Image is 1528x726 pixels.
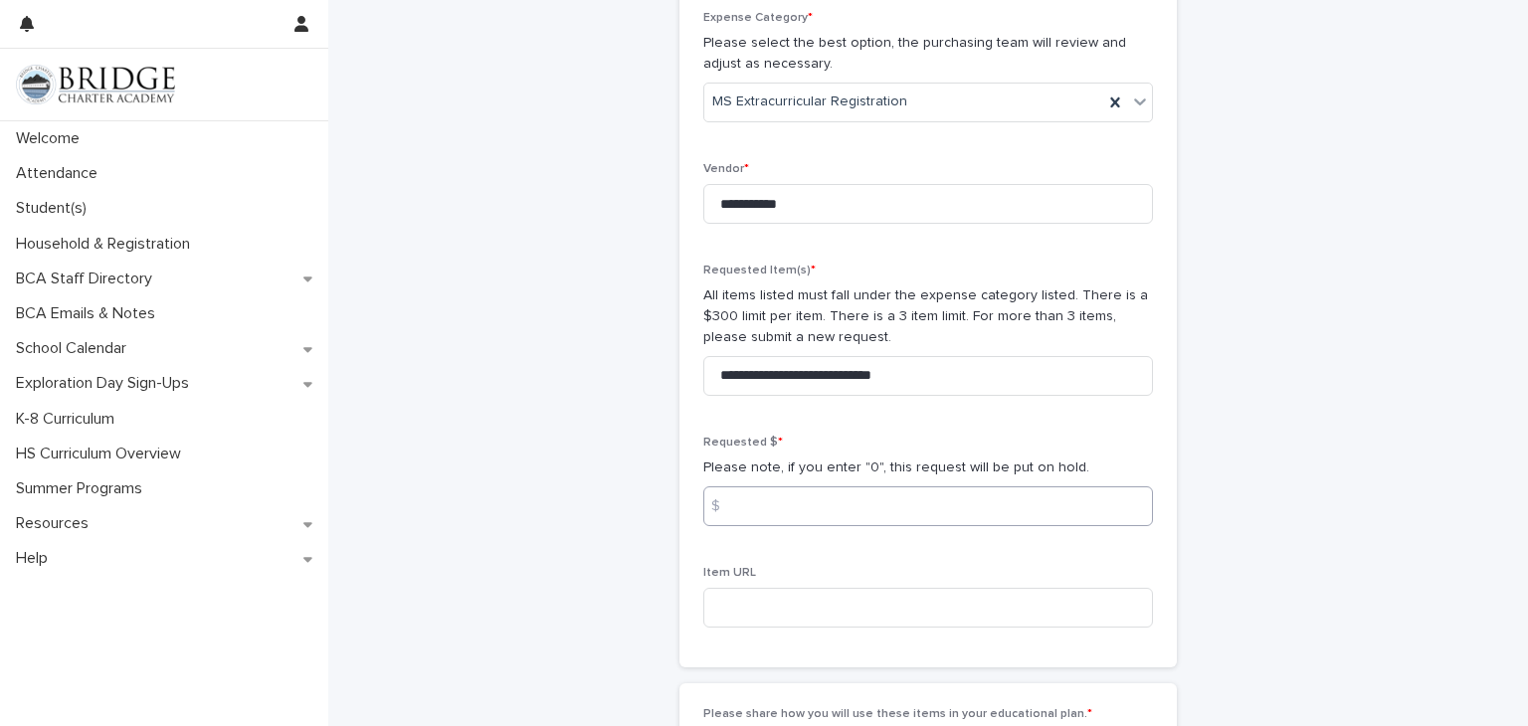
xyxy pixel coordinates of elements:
[703,163,749,175] span: Vendor
[8,235,206,254] p: Household & Registration
[703,708,1092,720] span: Please share how you will use these items in your educational plan.
[712,91,907,112] span: MS Extracurricular Registration
[8,199,102,218] p: Student(s)
[703,437,783,449] span: Requested $
[8,445,197,463] p: HS Curriculum Overview
[8,304,171,323] p: BCA Emails & Notes
[16,65,175,104] img: V1C1m3IdTEidaUdm9Hs0
[703,486,743,526] div: $
[703,33,1153,75] p: Please select the best option, the purchasing team will review and adjust as necessary.
[8,549,64,568] p: Help
[703,285,1153,347] p: All items listed must fall under the expense category listed. There is a $300 limit per item. The...
[8,270,168,288] p: BCA Staff Directory
[703,567,756,579] span: Item URL
[8,339,142,358] p: School Calendar
[703,12,813,24] span: Expense Category
[703,265,816,276] span: Requested Item(s)
[703,457,1153,478] p: Please note, if you enter "0", this request will be put on hold.
[8,514,104,533] p: Resources
[8,374,205,393] p: Exploration Day Sign-Ups
[8,479,158,498] p: Summer Programs
[8,164,113,183] p: Attendance
[8,410,130,429] p: K-8 Curriculum
[8,129,95,148] p: Welcome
